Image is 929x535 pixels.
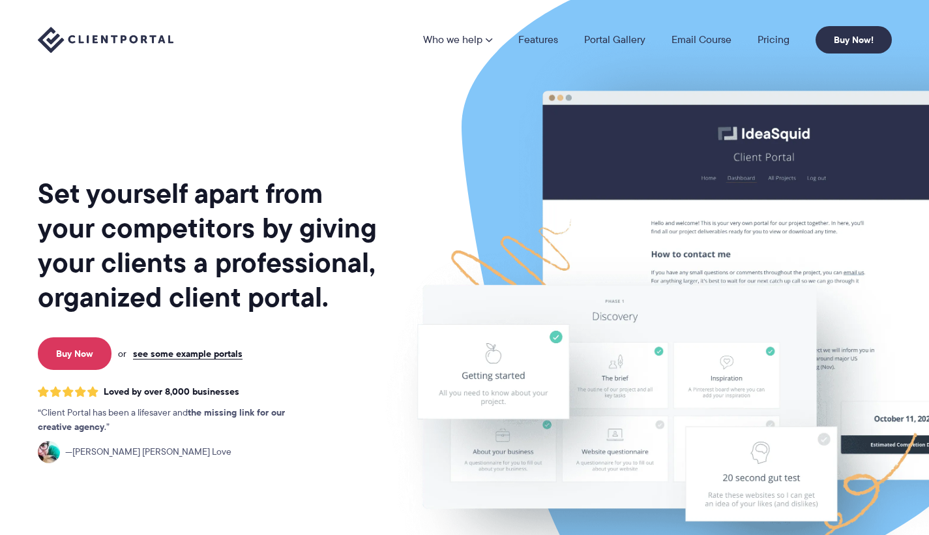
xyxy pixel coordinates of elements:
a: see some example portals [133,348,243,359]
a: Pricing [758,35,789,45]
span: Loved by over 8,000 businesses [104,386,239,397]
a: Features [518,35,558,45]
a: Email Course [671,35,731,45]
p: Client Portal has been a lifesaver and . [38,406,312,435]
strong: the missing link for our creative agency [38,405,285,434]
a: Buy Now! [816,26,892,53]
h1: Set yourself apart from your competitors by giving your clients a professional, organized client ... [38,176,379,314]
a: Buy Now [38,337,111,370]
a: Who we help [423,35,492,45]
a: Portal Gallery [584,35,645,45]
span: or [118,348,126,359]
span: [PERSON_NAME] [PERSON_NAME] Love [65,445,231,459]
